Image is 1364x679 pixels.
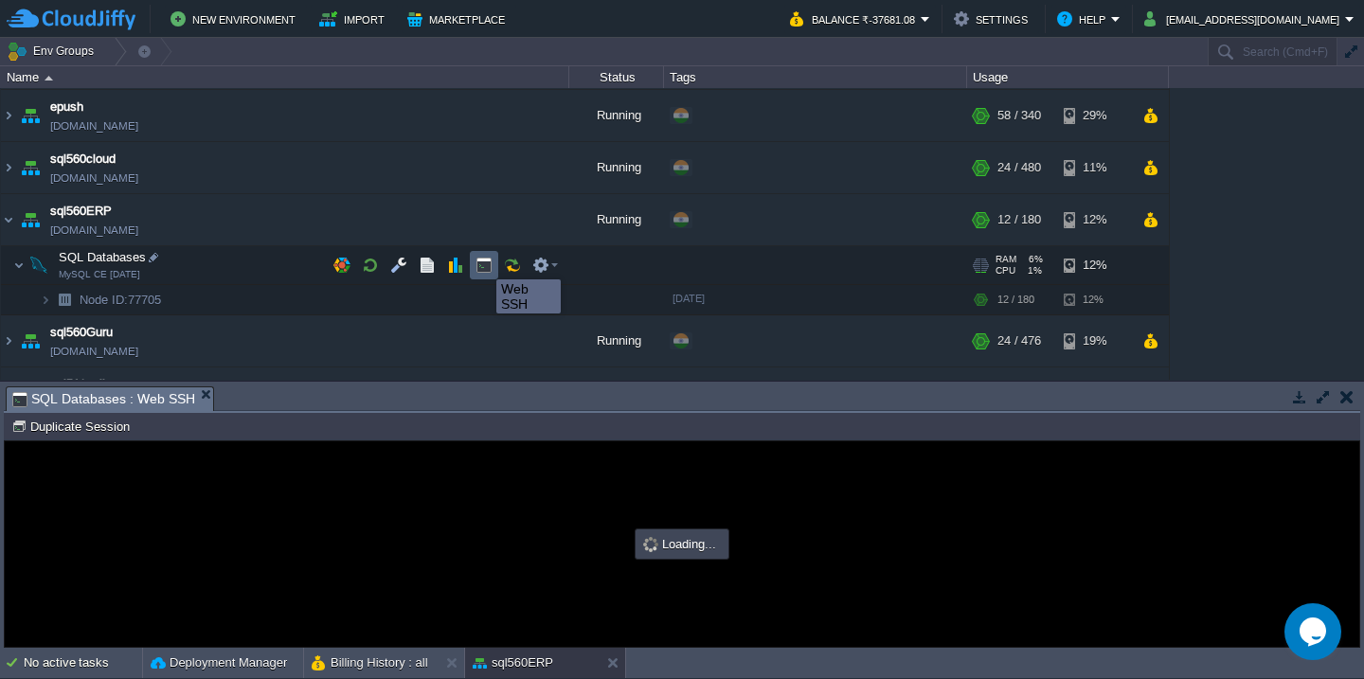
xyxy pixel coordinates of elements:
span: [DOMAIN_NAME] [50,342,138,361]
div: Tags [665,66,966,88]
div: 12 / 180 [997,194,1041,245]
div: 58 / 340 [997,90,1041,141]
div: 24 / 476 [997,315,1041,366]
div: No active tasks [24,648,142,678]
span: 6% [1024,254,1043,265]
iframe: chat widget [1284,603,1345,660]
img: AMDAwAAAACH5BAEAAAAALAAAAAABAAEAAAICRAEAOw== [17,367,44,419]
div: 12% [1064,246,1125,284]
img: AMDAwAAAACH5BAEAAAAALAAAAAABAAEAAAICRAEAOw== [1,315,16,366]
a: [DOMAIN_NAME] [50,116,138,135]
div: 29% [1064,90,1125,141]
span: 77705 [78,292,164,308]
img: AMDAwAAAACH5BAEAAAAALAAAAAABAAEAAAICRAEAOw== [17,315,44,366]
img: AMDAwAAAACH5BAEAAAAALAAAAAABAAEAAAICRAEAOw== [45,76,53,80]
img: AMDAwAAAACH5BAEAAAAALAAAAAABAAEAAAICRAEAOw== [1,142,16,193]
button: Billing History : all [312,653,428,672]
div: Running [569,315,664,366]
div: Running [569,142,664,193]
div: Usage [968,66,1168,88]
span: SQL Databases : Web SSH [12,387,195,411]
span: 1% [1023,265,1042,277]
span: [DOMAIN_NAME] [50,221,138,240]
span: [DATE] [673,293,705,304]
button: Balance ₹-37681.08 [790,8,921,30]
div: 10 / 178 [997,367,1041,419]
div: 19% [1064,315,1125,366]
button: Duplicate Session [11,418,135,435]
div: Running [569,367,664,419]
a: sql560cloud [50,150,116,169]
span: SQL Databases [57,249,149,265]
div: 8% [1064,367,1125,419]
button: New Environment [170,8,301,30]
div: Status [570,66,663,88]
div: Loading... [637,531,727,557]
a: epush [50,98,83,116]
span: CPU [996,265,1015,277]
img: AMDAwAAAACH5BAEAAAAALAAAAAABAAEAAAICRAEAOw== [1,194,16,245]
button: Marketplace [407,8,511,30]
a: sql560ERP [50,202,112,221]
span: RAM [996,254,1016,265]
div: 12% [1064,285,1125,314]
span: [DOMAIN_NAME] [50,169,138,188]
button: Import [319,8,390,30]
button: [EMAIL_ADDRESS][DOMAIN_NAME] [1144,8,1345,30]
button: Deployment Manager [151,653,287,672]
a: SQL DatabasesMySQL CE [DATE] [57,250,149,264]
a: sql560online [50,375,118,394]
div: Running [569,194,664,245]
span: MySQL CE [DATE] [59,269,140,280]
img: AMDAwAAAACH5BAEAAAAALAAAAAABAAEAAAICRAEAOw== [17,194,44,245]
button: Help [1057,8,1111,30]
button: sql560ERP [473,653,553,672]
img: AMDAwAAAACH5BAEAAAAALAAAAAABAAEAAAICRAEAOw== [1,367,16,419]
div: Web SSH [501,281,556,312]
img: AMDAwAAAACH5BAEAAAAALAAAAAABAAEAAAICRAEAOw== [26,246,52,284]
a: Node ID:77705 [78,292,164,308]
img: AMDAwAAAACH5BAEAAAAALAAAAAABAAEAAAICRAEAOw== [40,285,51,314]
div: Running [569,90,664,141]
div: 24 / 480 [997,142,1041,193]
div: 12 / 180 [997,285,1034,314]
img: AMDAwAAAACH5BAEAAAAALAAAAAABAAEAAAICRAEAOw== [13,246,25,284]
button: Env Groups [7,38,100,64]
img: AMDAwAAAACH5BAEAAAAALAAAAAABAAEAAAICRAEAOw== [1,90,16,141]
div: 11% [1064,142,1125,193]
img: CloudJiffy [7,8,135,31]
div: 12% [1064,194,1125,245]
img: AMDAwAAAACH5BAEAAAAALAAAAAABAAEAAAICRAEAOw== [17,90,44,141]
span: Node ID: [80,293,128,307]
div: Name [2,66,568,88]
img: AMDAwAAAACH5BAEAAAAALAAAAAABAAEAAAICRAEAOw== [51,285,78,314]
button: Settings [954,8,1033,30]
img: AMDAwAAAACH5BAEAAAAALAAAAAABAAEAAAICRAEAOw== [17,142,44,193]
a: sql560Guru [50,323,113,342]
